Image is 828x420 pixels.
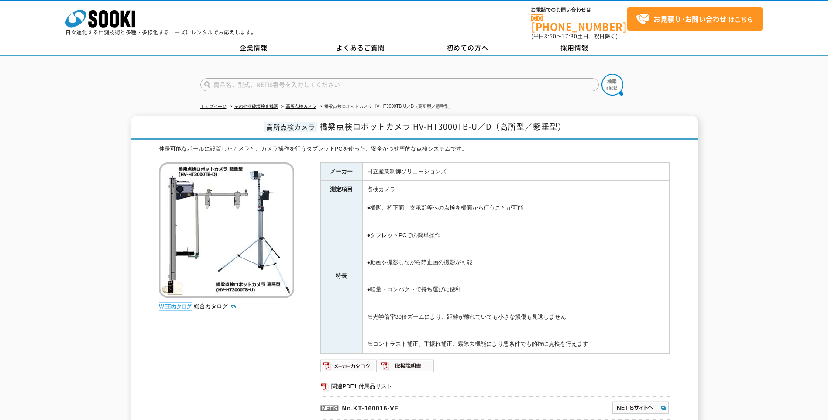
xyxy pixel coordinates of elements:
[320,181,362,199] th: 測定項目
[531,32,618,40] span: (平日 ～ 土日、祝日除く)
[320,199,362,354] th: 特長
[320,359,378,373] img: メーカーカタログ
[200,78,599,91] input: 商品名、型式、NETIS番号を入力してください
[286,104,316,109] a: 高所点検カメラ
[414,41,521,55] a: 初めての方へ
[307,41,414,55] a: よくあるご質問
[320,396,527,417] p: No.KT-160016-VE
[378,365,435,371] a: 取扱説明書
[627,7,763,31] a: お見積り･お問い合わせはこちら
[601,74,623,96] img: btn_search.png
[562,32,577,40] span: 17:30
[320,120,566,132] span: 橋梁点検ロボットカメラ HV-HT3000TB-U／D（高所型／懸垂型）
[234,104,278,109] a: その他非破壊検査機器
[200,104,227,109] a: トップページ
[362,162,669,181] td: 日立産業制御ソリューションズ
[636,13,753,26] span: はこちら
[159,302,192,311] img: webカタログ
[200,41,307,55] a: 企業情報
[159,162,294,298] img: 橋梁点検ロボットカメラ HV-HT3000TB-U／D（高所型／懸垂型）
[318,102,454,111] li: 橋梁点検ロボットカメラ HV-HT3000TB-U／D（高所型／懸垂型）
[194,303,237,310] a: 総合カタログ
[447,43,488,52] span: 初めての方へ
[378,359,435,373] img: 取扱説明書
[362,181,669,199] td: 点検カメラ
[653,14,727,24] strong: お見積り･お問い合わせ
[521,41,628,55] a: 採用情報
[320,365,378,371] a: メーカーカタログ
[531,14,627,31] a: [PHONE_NUMBER]
[159,145,670,154] div: 伸長可能なポールに設置したカメラと、カメラ操作を行うタブレットPCを使った、安全かつ効率的な点検システムです。
[544,32,557,40] span: 8:50
[320,381,670,392] a: 関連PDF1 付属品リスト
[612,401,670,415] img: NETISサイトへ
[65,30,257,35] p: 日々進化する計測技術と多種・多様化するニーズにレンタルでお応えします。
[264,122,317,132] span: 高所点検カメラ
[320,162,362,181] th: メーカー
[531,7,627,13] span: お電話でのお問い合わせは
[362,199,669,354] td: ●橋脚、桁下面、支承部等への点検を橋面から行うことが可能 ●タブレットPCでの簡単操作 ●動画を撮影しながら静止画の撮影が可能 ●軽量・コンパクトで持ち運びに便利 ※光学倍率30倍ズームにより、...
